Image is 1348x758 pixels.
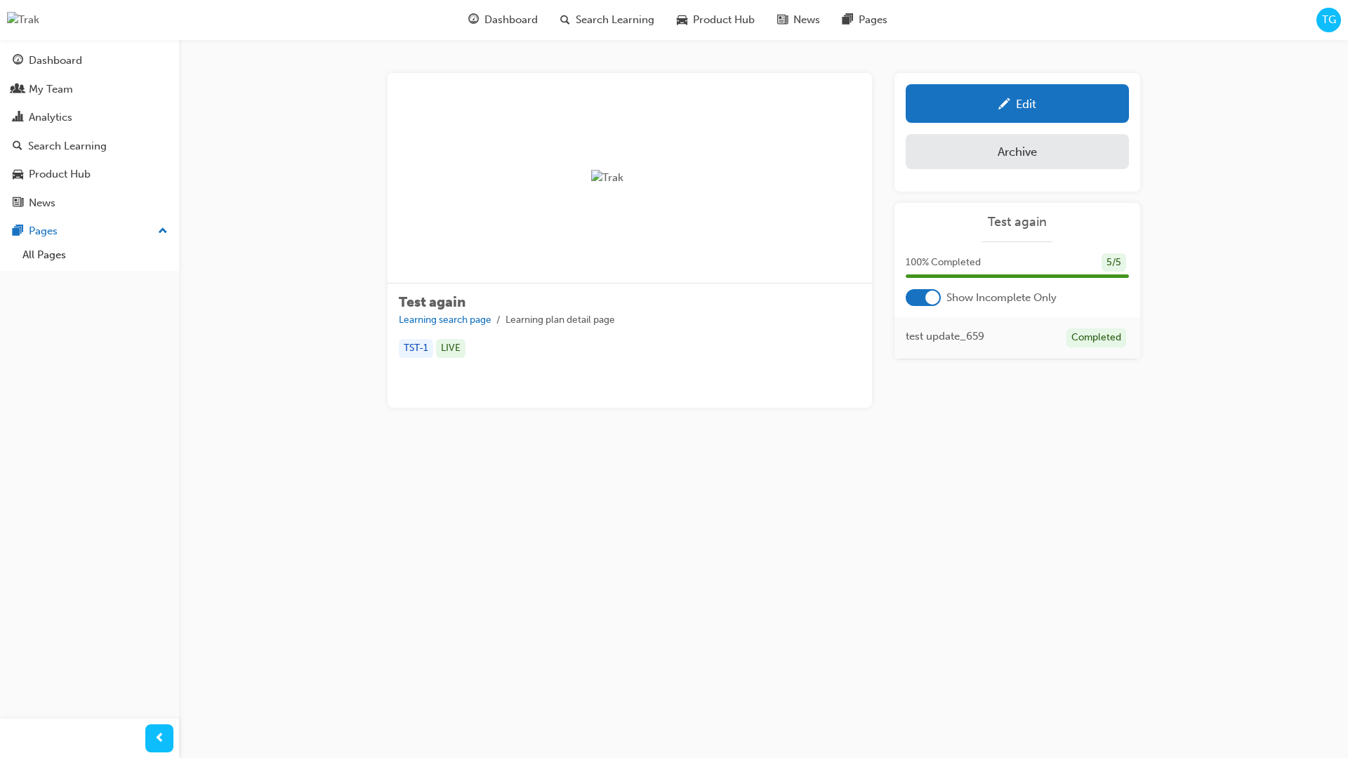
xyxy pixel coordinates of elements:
div: 5 / 5 [1102,253,1126,272]
span: car-icon [677,11,687,29]
div: Archive [998,145,1037,159]
span: people-icon [13,84,23,96]
span: pencil-icon [998,98,1010,112]
button: TG [1316,8,1341,32]
a: My Team [6,77,173,102]
img: Trak [591,170,668,186]
div: My Team [29,81,73,98]
span: TG [1322,12,1336,28]
span: Show Incomplete Only [946,290,1057,306]
span: guage-icon [468,11,479,29]
span: news-icon [777,11,788,29]
a: News [6,190,173,216]
button: Pages [6,218,173,244]
div: Search Learning [28,138,107,154]
div: Analytics [29,109,72,126]
span: guage-icon [13,55,23,67]
a: Search Learning [6,133,173,159]
a: All Pages [17,244,173,266]
span: prev-icon [154,730,165,747]
div: Dashboard [29,53,82,69]
span: pages-icon [842,11,853,29]
button: Archive [906,134,1129,169]
img: Trak [7,12,39,28]
span: search-icon [560,11,570,29]
a: car-iconProduct Hub [666,6,766,34]
span: Test again [399,294,465,310]
span: News [793,12,820,28]
a: Dashboard [6,48,173,74]
a: news-iconNews [766,6,831,34]
span: Pages [859,12,887,28]
span: Search Learning [576,12,654,28]
span: test update_659 [906,328,984,345]
div: News [29,195,55,211]
span: pages-icon [13,225,23,238]
div: LIVE [436,339,465,358]
li: Learning plan detail page [505,312,615,328]
a: Analytics [6,105,173,131]
span: chart-icon [13,112,23,124]
div: Completed [1066,328,1126,347]
a: guage-iconDashboard [457,6,549,34]
span: news-icon [13,197,23,210]
span: up-icon [158,222,168,241]
span: 100 % Completed [906,255,981,271]
a: Product Hub [6,161,173,187]
a: search-iconSearch Learning [549,6,666,34]
span: Dashboard [484,12,538,28]
button: DashboardMy TeamAnalyticsSearch LearningProduct HubNews [6,45,173,218]
a: Learning search page [399,314,491,326]
a: Test again [906,214,1129,230]
span: search-icon [13,140,22,153]
a: pages-iconPages [831,6,899,34]
div: Product Hub [29,166,91,182]
div: Pages [29,223,58,239]
a: Edit [906,84,1129,123]
div: Edit [1016,97,1036,111]
span: Product Hub [693,12,755,28]
span: car-icon [13,168,23,181]
div: TST-1 [399,339,433,358]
